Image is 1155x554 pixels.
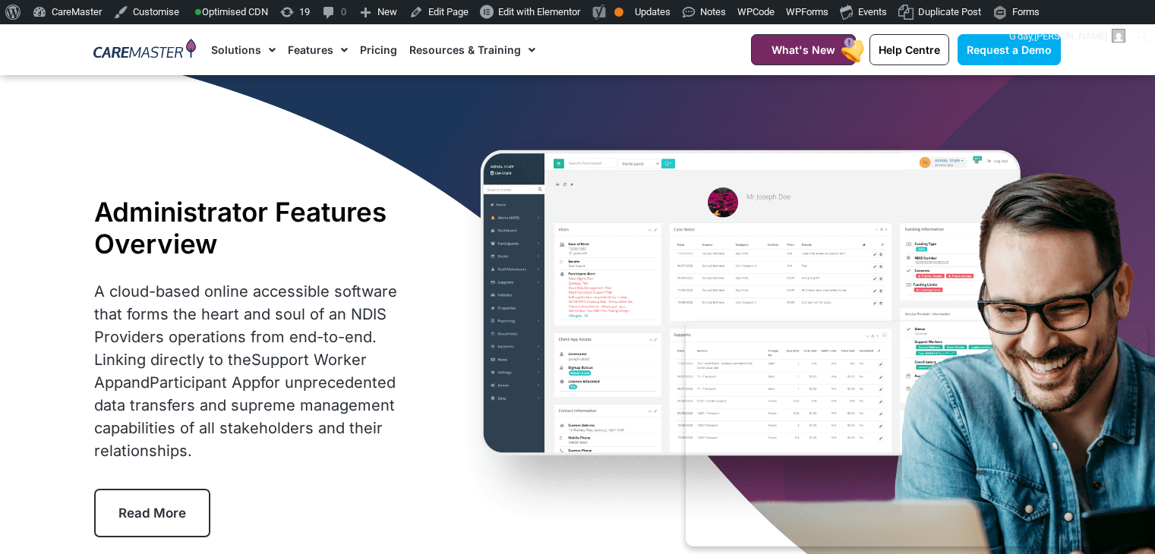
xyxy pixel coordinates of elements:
a: Solutions [211,24,276,75]
a: Features [288,24,348,75]
a: G'day, [1004,24,1131,49]
a: Request a Demo [958,34,1061,65]
span: Request a Demo [967,43,1052,56]
a: Pricing [360,24,397,75]
span: What's New [772,43,835,56]
span: A cloud-based online accessible software that forms the heart and soul of an NDIS Providers opera... [94,282,397,460]
div: OK [614,8,623,17]
a: Help Centre [869,34,949,65]
span: Help Centre [879,43,940,56]
a: Resources & Training [409,24,535,75]
nav: Menu [211,24,714,75]
h1: Administrator Features Overview [94,196,423,260]
span: Read More [118,505,186,521]
img: CareMaster Logo [93,39,196,61]
iframe: Popup CTA [686,322,1147,546]
a: What's New [751,34,856,65]
a: Read More [94,489,210,537]
a: Participant App [150,373,260,392]
span: Edit with Elementor [498,6,580,17]
span: [PERSON_NAME] [1034,30,1107,42]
